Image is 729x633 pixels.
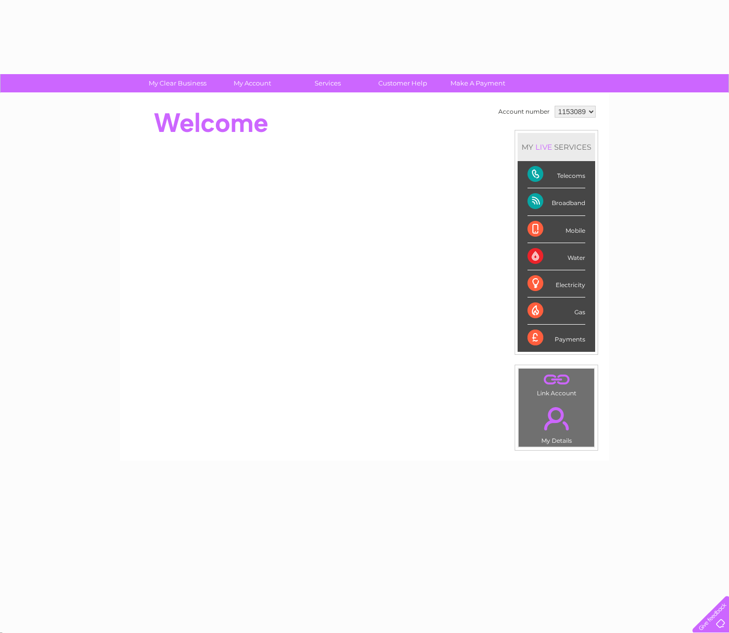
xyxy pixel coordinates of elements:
td: Link Account [518,368,595,399]
td: Account number [496,103,552,120]
a: Services [287,74,368,92]
div: Telecoms [527,161,585,188]
div: MY SERVICES [518,133,595,161]
div: Electricity [527,270,585,297]
div: LIVE [533,142,554,152]
a: My Account [212,74,293,92]
a: My Clear Business [137,74,218,92]
td: My Details [518,399,595,447]
div: Mobile [527,216,585,243]
div: Payments [527,325,585,351]
div: Broadband [527,188,585,215]
div: Water [527,243,585,270]
a: Customer Help [362,74,444,92]
a: . [521,371,592,388]
a: Make A Payment [437,74,519,92]
a: . [521,401,592,436]
div: Gas [527,297,585,325]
